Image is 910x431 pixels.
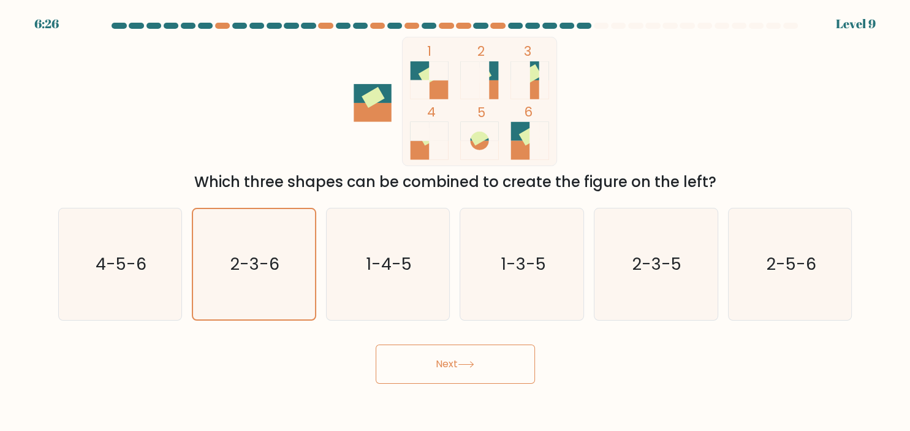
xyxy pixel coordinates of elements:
div: Level 9 [836,15,876,33]
div: Which three shapes can be combined to create the figure on the left? [66,171,845,193]
tspan: 6 [524,102,533,121]
text: 2-5-6 [766,252,816,276]
tspan: 3 [524,42,531,61]
text: 2-3-6 [230,253,279,275]
div: 6:26 [34,15,59,33]
tspan: 5 [477,103,485,122]
tspan: 4 [427,102,436,121]
text: 2-3-5 [632,252,682,276]
tspan: 2 [477,42,485,61]
tspan: 1 [427,42,431,61]
text: 1-4-5 [366,252,412,276]
text: 4-5-6 [96,252,146,276]
text: 1-3-5 [501,252,546,276]
button: Next [376,345,535,384]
